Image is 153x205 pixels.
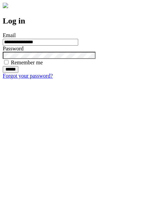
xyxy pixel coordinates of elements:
[11,60,43,65] label: Remember me
[3,46,23,51] label: Password
[3,3,8,8] img: logo-4e3dc11c47720685a147b03b5a06dd966a58ff35d612b21f08c02c0306f2b779.png
[3,32,16,38] label: Email
[3,16,150,26] h2: Log in
[3,73,53,79] a: Forgot your password?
